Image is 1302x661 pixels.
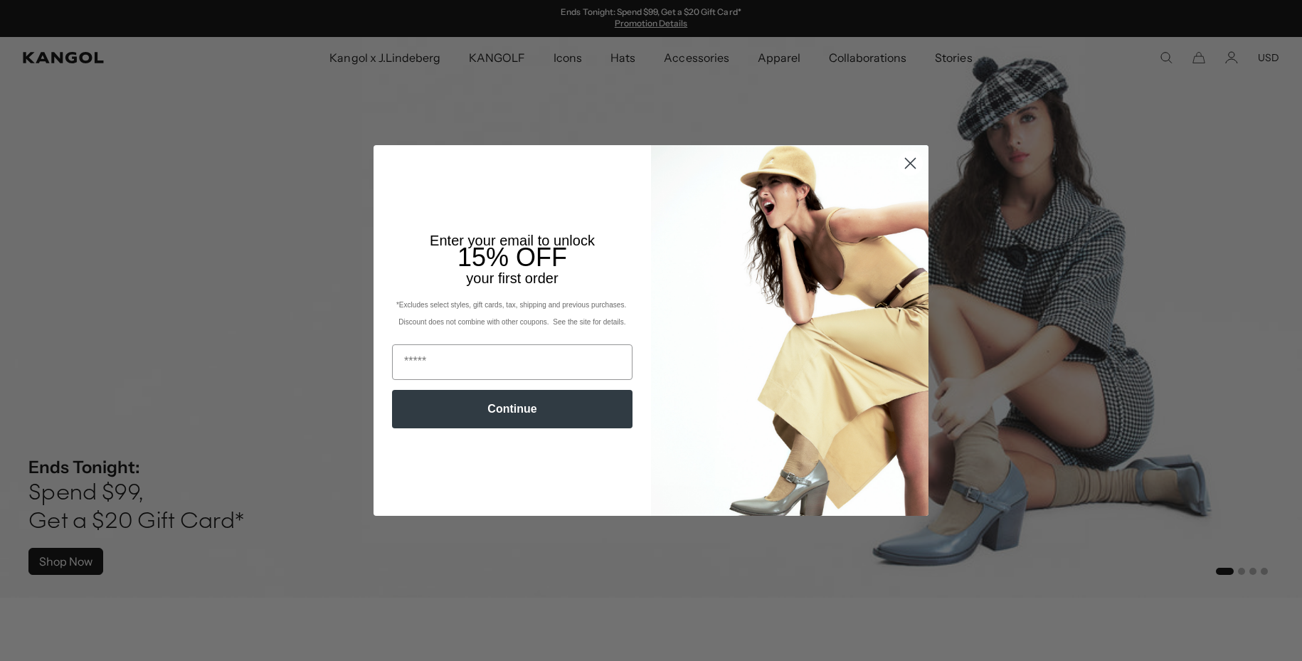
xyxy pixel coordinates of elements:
img: 93be19ad-e773-4382-80b9-c9d740c9197f.jpeg [651,145,928,515]
button: Continue [392,390,633,428]
button: Close dialog [898,151,923,176]
span: *Excludes select styles, gift cards, tax, shipping and previous purchases. Discount does not comb... [396,301,628,326]
input: Email [392,344,633,380]
span: Enter your email to unlock [430,233,595,248]
span: 15% OFF [457,243,567,272]
span: your first order [466,270,558,286]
